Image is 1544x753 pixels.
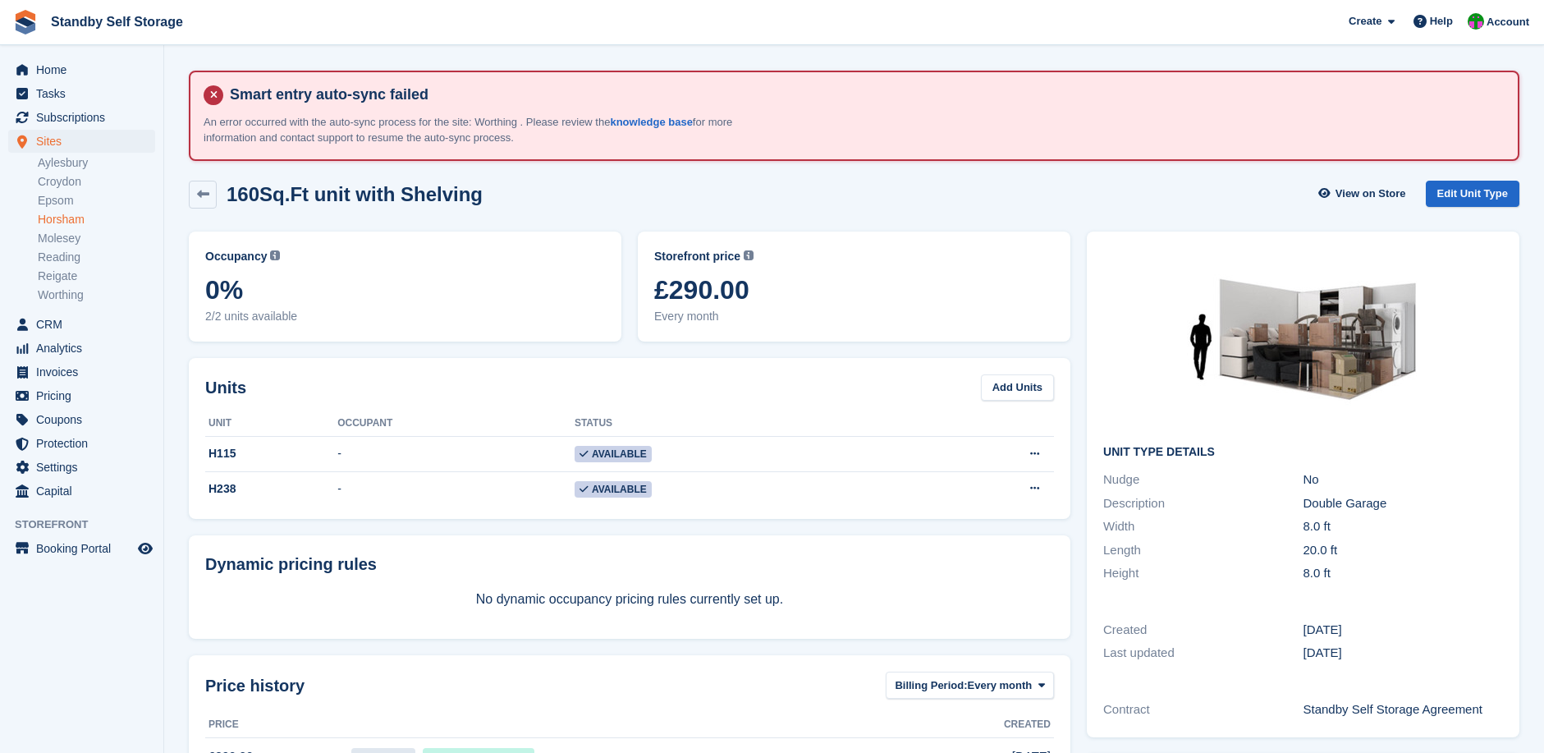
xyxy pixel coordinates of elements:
span: Create [1349,13,1381,30]
span: Help [1430,13,1453,30]
span: 2/2 units available [205,308,605,325]
div: Contract [1103,700,1303,719]
span: Storefront price [654,248,740,265]
span: Invoices [36,360,135,383]
a: menu [8,58,155,81]
span: Protection [36,432,135,455]
span: Pricing [36,384,135,407]
a: menu [8,456,155,479]
span: Home [36,58,135,81]
a: menu [8,537,155,560]
a: menu [8,408,155,431]
a: menu [8,432,155,455]
th: Occupant [337,411,575,437]
a: menu [8,384,155,407]
span: Subscriptions [36,106,135,129]
div: Last updated [1103,644,1303,663]
a: Molesey [38,231,155,246]
a: menu [8,106,155,129]
span: Created [1004,717,1051,732]
button: Billing Period: Every month [886,672,1054,699]
div: Height [1103,564,1303,583]
a: knowledge base [610,116,692,128]
span: Available [575,446,652,462]
div: H115 [205,445,337,462]
span: 0% [205,275,605,305]
a: Reading [38,250,155,265]
a: Reigate [38,269,155,284]
div: Description [1103,494,1303,513]
span: Tasks [36,82,135,105]
h2: Unit Type details [1103,446,1503,459]
span: Booking Portal [36,537,135,560]
div: [DATE] [1303,621,1503,640]
th: Status [575,411,906,437]
span: CRM [36,313,135,336]
td: - [337,437,575,472]
span: Storefront [15,517,163,533]
a: Standby Self Storage [44,8,190,35]
div: 20.0 ft [1303,541,1503,560]
span: Every month [968,677,1033,694]
th: Price [205,712,348,738]
a: menu [8,337,155,360]
span: Coupons [36,408,135,431]
a: menu [8,130,155,153]
span: £290.00 [654,275,1054,305]
img: icon-info-grey-7440780725fd019a000dd9b08b2336e03edf1995a4989e88bcd33f0948082b44.svg [744,250,754,260]
span: Available [575,481,652,498]
div: [DATE] [1303,644,1503,663]
img: 150-sqft-unit%20(1).jpg [1180,248,1427,433]
span: Sites [36,130,135,153]
span: Price history [205,673,305,698]
span: Occupancy [205,248,267,265]
a: Add Units [981,374,1054,402]
a: Worthing [38,287,155,303]
h2: 160Sq.Ft unit with Shelving [227,183,483,205]
a: menu [8,82,155,105]
a: Aylesbury [38,155,155,171]
img: icon-info-grey-7440780725fd019a000dd9b08b2336e03edf1995a4989e88bcd33f0948082b44.svg [270,250,280,260]
p: An error occurred with the auto-sync process for the site: Worthing . Please review the for more ... [204,114,778,146]
span: Account [1487,14,1529,30]
div: Width [1103,517,1303,536]
div: Double Garage [1303,494,1503,513]
div: 8.0 ft [1303,564,1503,583]
a: Croydon [38,174,155,190]
a: View on Store [1317,181,1413,208]
a: menu [8,360,155,383]
div: Length [1103,541,1303,560]
p: No dynamic occupancy pricing rules currently set up. [205,590,1054,609]
div: H238 [205,480,337,498]
span: Capital [36,480,135,503]
div: Dynamic pricing rules [205,552,1054,576]
div: Nudge [1103,471,1303,489]
a: menu [8,480,155,503]
div: 8.0 ft [1303,517,1503,536]
span: Billing Period: [895,677,967,694]
a: menu [8,313,155,336]
img: stora-icon-8386f47178a22dfd0bd8f6a31ec36ba5ce8667c1dd55bd0f319d3a0aa187defe.svg [13,10,38,34]
div: No [1303,471,1503,489]
span: View on Store [1336,186,1406,202]
a: Edit Unit Type [1426,181,1519,208]
h2: Units [205,375,246,400]
th: Unit [205,411,337,437]
div: Standby Self Storage Agreement [1303,700,1503,719]
a: Epsom [38,193,155,209]
div: Created [1103,621,1303,640]
a: Horsham [38,212,155,227]
td: - [337,471,575,506]
span: Every month [654,308,1054,325]
h4: Smart entry auto-sync failed [223,85,1505,104]
img: Michelle Mustoe [1468,13,1484,30]
a: Preview store [135,539,155,558]
span: Analytics [36,337,135,360]
span: Settings [36,456,135,479]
